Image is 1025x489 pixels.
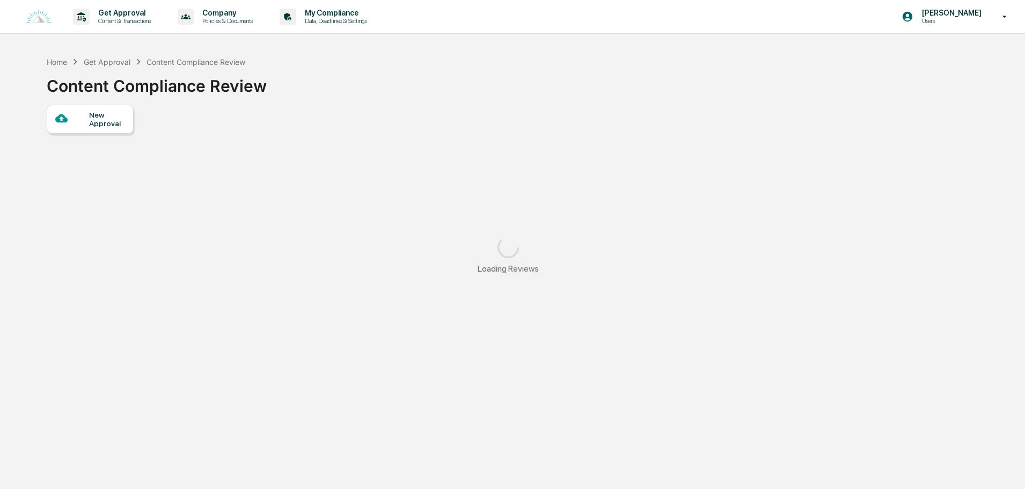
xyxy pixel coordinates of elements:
div: Content Compliance Review [147,57,245,67]
div: New Approval [89,111,125,128]
p: Get Approval [90,9,156,17]
img: logo [26,10,52,24]
p: Policies & Documents [194,17,258,25]
div: Loading Reviews [478,264,539,274]
p: Data, Deadlines & Settings [296,17,372,25]
div: Content Compliance Review [47,68,267,96]
p: [PERSON_NAME] [913,9,987,17]
p: Company [194,9,258,17]
div: Home [47,57,67,67]
p: Content & Transactions [90,17,156,25]
p: Users [913,17,987,25]
div: Get Approval [84,57,130,67]
p: My Compliance [296,9,372,17]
